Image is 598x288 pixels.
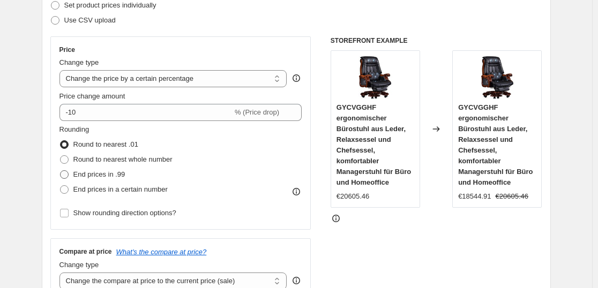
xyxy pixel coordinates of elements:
[59,104,233,121] input: -15
[59,247,112,256] h3: Compare at price
[59,92,125,100] span: Price change amount
[59,46,75,54] h3: Price
[64,16,116,24] span: Use CSV upload
[476,56,519,99] img: 61epD1HH9gL_80x.jpg
[291,275,302,286] div: help
[458,191,491,202] div: €18544.91
[73,185,168,193] span: End prices in a certain number
[331,36,542,45] h6: STOREFRONT EXAMPLE
[73,155,173,163] span: Round to nearest whole number
[59,261,99,269] span: Change type
[59,125,89,133] span: Rounding
[73,170,125,178] span: End prices in .99
[337,103,411,186] span: GYCVGGHF ergonomischer Bürostuhl aus Leder, Relaxsessel und Chefsessel, komfortabler Managerstuhl...
[496,191,528,202] strike: €20605.46
[73,140,138,148] span: Round to nearest .01
[64,1,156,9] span: Set product prices individually
[116,248,207,256] button: What's the compare at price?
[73,209,176,217] span: Show rounding direction options?
[59,58,99,66] span: Change type
[235,108,279,116] span: % (Price drop)
[291,73,302,84] div: help
[337,191,369,202] div: €20605.46
[354,56,397,99] img: 61epD1HH9gL_80x.jpg
[458,103,533,186] span: GYCVGGHF ergonomischer Bürostuhl aus Leder, Relaxsessel und Chefsessel, komfortabler Managerstuhl...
